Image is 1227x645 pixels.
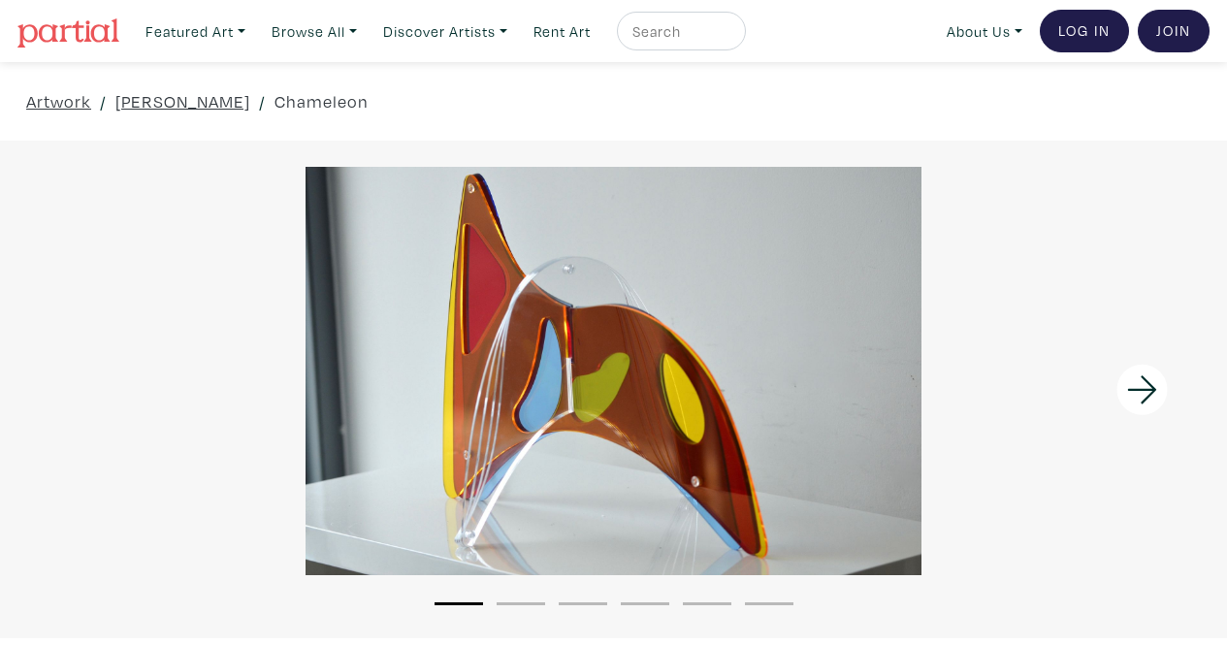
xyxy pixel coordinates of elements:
a: Chameleon [274,88,369,114]
button: 6 of 6 [745,602,793,605]
a: Artwork [26,88,91,114]
a: [PERSON_NAME] [115,88,250,114]
button: 4 of 6 [621,602,669,605]
button: 3 of 6 [559,602,607,605]
a: Log In [1040,10,1129,52]
button: 1 of 6 [435,602,483,605]
a: Browse All [263,12,366,51]
a: Join [1138,10,1210,52]
a: About Us [938,12,1031,51]
span: / [259,88,266,114]
span: / [100,88,107,114]
a: Rent Art [525,12,599,51]
a: Discover Artists [374,12,516,51]
button: 2 of 6 [497,602,545,605]
button: 5 of 6 [683,602,731,605]
input: Search [630,19,727,44]
a: Featured Art [137,12,254,51]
